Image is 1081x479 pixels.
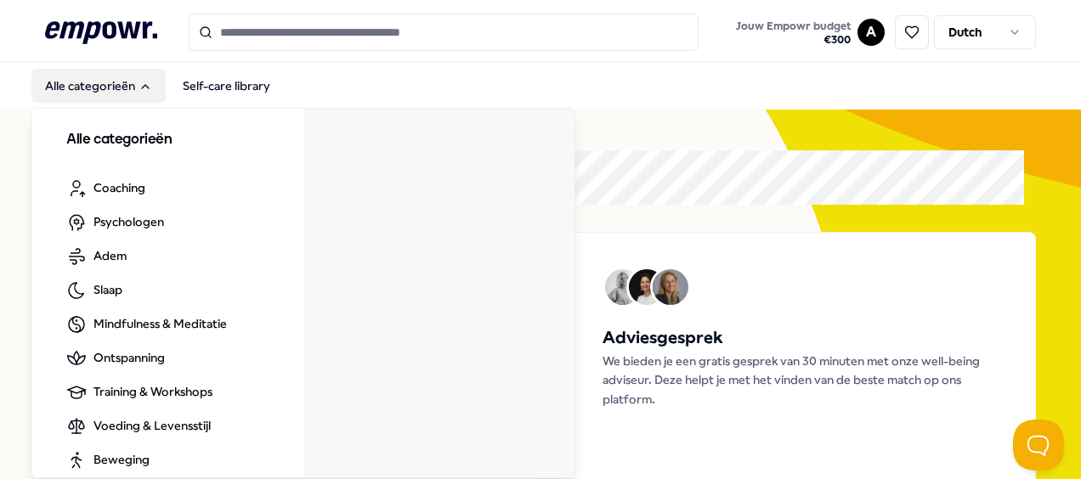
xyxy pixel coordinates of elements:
a: Voeding & Levensstijl [53,409,224,443]
img: Avatar [629,269,665,305]
span: Voeding & Levensstijl [93,416,211,435]
span: Slaap [93,280,122,299]
div: Alle categorieën [32,109,576,479]
a: Self-care library [169,69,284,103]
button: A [857,19,885,46]
span: Jouw Empowr budget [736,20,851,33]
a: Adem [53,239,140,273]
span: Adem [93,246,127,265]
h5: Adviesgesprek [603,324,1001,352]
button: Alle categorieën [31,69,166,103]
nav: Main [31,69,284,103]
span: Ontspanning [93,348,165,367]
a: Coaching [53,172,159,206]
img: Avatar [653,269,688,305]
a: Training & Workshops [53,375,226,409]
span: Psychologen [93,212,164,231]
img: Avatar [605,269,641,305]
a: Ontspanning [53,341,178,375]
input: Search for products, categories or subcategories [189,14,699,51]
a: Jouw Empowr budget€300 [729,14,857,50]
span: Mindfulness & Meditatie [93,314,227,333]
button: Jouw Empowr budget€300 [733,16,854,50]
span: Beweging [93,450,150,469]
h3: Alle categorieën [66,129,270,151]
a: Beweging [53,443,163,477]
iframe: Help Scout Beacon - Open [1013,420,1064,471]
a: Psychologen [53,206,178,239]
a: Slaap [53,273,136,307]
p: We bieden je een gratis gesprek van 30 minuten met onze well-being adviseur. Deze helpt je met he... [603,352,1001,409]
span: Coaching [93,178,145,197]
span: € 300 [736,33,851,47]
a: Mindfulness & Meditatie [53,307,241,341]
span: Training & Workshops [93,382,212,401]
